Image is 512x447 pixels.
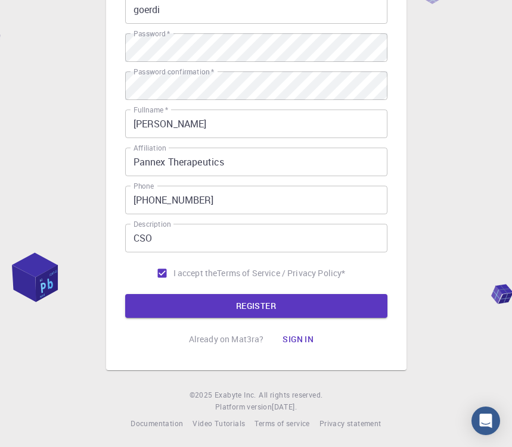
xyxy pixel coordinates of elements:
a: [DATE]. [272,401,297,413]
span: I accept the [173,267,218,279]
span: Documentation [131,418,183,428]
p: Terms of Service / Privacy Policy * [217,267,345,279]
a: Privacy statement [319,418,381,430]
span: All rights reserved. [259,389,322,401]
span: Video Tutorials [193,418,245,428]
a: Video Tutorials [193,418,245,430]
label: Affiliation [134,143,166,153]
button: REGISTER [125,294,387,318]
label: Phone [134,181,154,191]
a: Terms of Service / Privacy Policy* [217,267,345,279]
span: Terms of service [255,418,309,428]
label: Description [134,219,171,229]
span: Privacy statement [319,418,381,428]
span: Platform version [215,401,272,413]
label: Password confirmation [134,67,214,77]
button: Sign in [273,327,323,351]
p: Already on Mat3ra? [189,333,264,345]
span: Exabyte Inc. [215,390,256,399]
a: Documentation [131,418,183,430]
div: Open Intercom Messenger [471,407,500,435]
span: © 2025 [190,389,215,401]
label: Password [134,29,170,39]
a: Terms of service [255,418,309,430]
label: Fullname [134,105,168,115]
a: Exabyte Inc. [215,389,256,401]
span: [DATE] . [272,402,297,411]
